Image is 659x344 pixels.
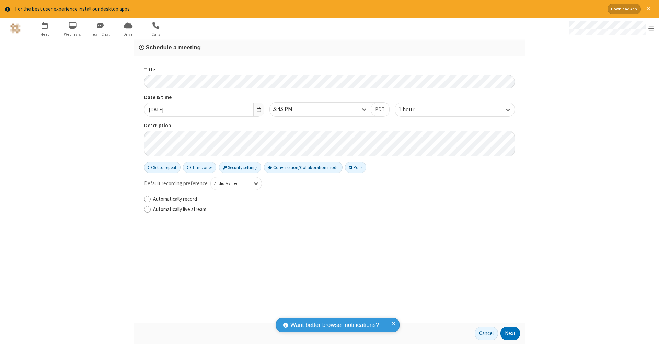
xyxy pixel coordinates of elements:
[88,31,113,37] span: Team Chat
[643,4,654,14] button: Close alert
[153,195,515,203] label: Automatically record
[15,5,602,13] div: For the best user experience install our desktop apps.
[345,162,366,173] button: Polls
[144,122,515,130] label: Description
[144,180,208,188] span: Default recording preference
[608,4,641,14] button: Download App
[60,31,85,37] span: Webinars
[219,162,262,173] button: Security settings
[214,181,247,187] div: Audio & video
[398,105,426,114] div: 1 hour
[143,31,169,37] span: Calls
[475,327,498,340] button: Cancel
[290,321,379,330] span: Want better browser notifications?
[144,66,515,74] label: Title
[10,23,21,34] img: QA Selenium DO NOT DELETE OR CHANGE
[273,105,304,114] div: 5:45 PM
[144,162,181,173] button: Set to repeat
[115,31,141,37] span: Drive
[500,327,520,340] button: Next
[264,162,343,173] button: Conversation/Collaboration mode
[371,103,389,116] button: PDT
[144,94,264,102] label: Date & time
[146,44,201,51] span: Schedule a meeting
[562,18,659,39] div: Open menu
[2,18,28,39] button: Logo
[183,162,216,173] button: Timezones
[153,205,515,213] label: Automatically live stream
[32,31,58,37] span: Meet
